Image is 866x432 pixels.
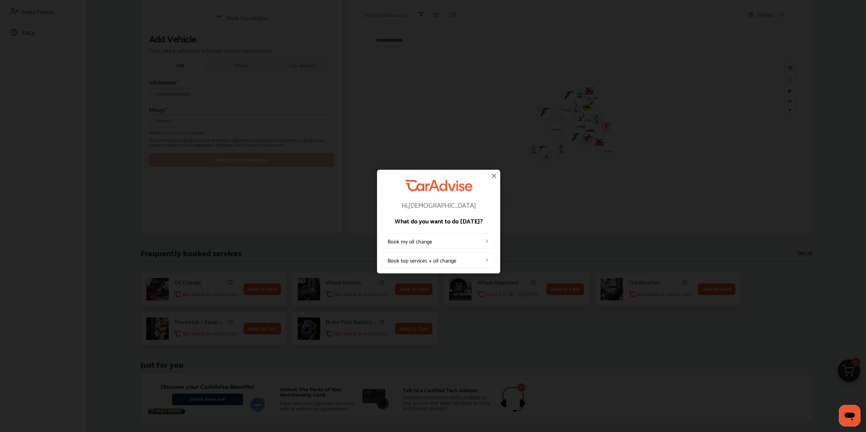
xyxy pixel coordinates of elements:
[490,172,498,180] img: close-icon.a004319c.svg
[382,218,495,224] p: What do you want to do [DATE]?
[484,238,490,244] img: left_arrow_icon.0f472efe.svg
[484,257,490,263] img: left_arrow_icon.0f472efe.svg
[382,252,495,268] a: Book top services + oil change
[382,233,495,249] a: Book my oil change
[839,405,861,427] iframe: Button to launch messaging window
[382,201,495,208] p: Hi, [DEMOGRAPHIC_DATA]
[405,180,472,191] img: CarAdvise Logo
